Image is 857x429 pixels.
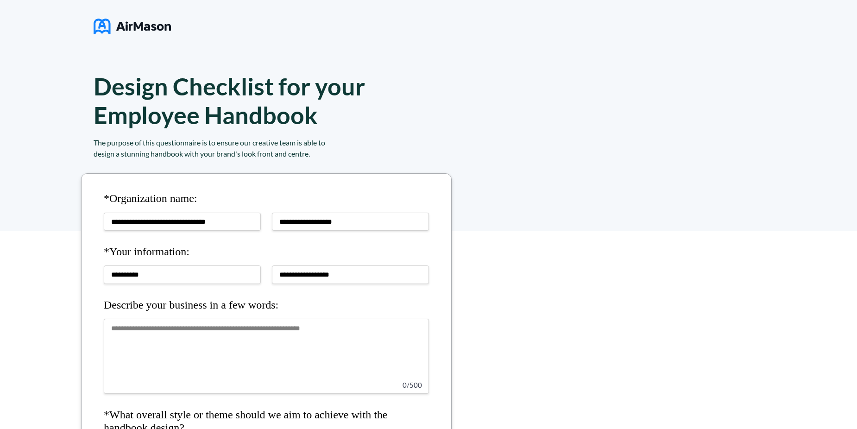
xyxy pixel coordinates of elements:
h1: Design Checklist for your Employee Handbook [94,72,365,129]
h4: *Your information: [104,246,429,259]
h4: Describe your business in a few words: [104,299,429,312]
img: logo [94,15,171,38]
div: The purpose of this questionnaire is to ensure our creative team is able to [94,137,473,148]
h4: *Organization name: [104,192,429,205]
div: design a stunning handbook with your brand's look front and centre. [94,148,473,159]
span: 0 / 500 [403,381,422,389]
